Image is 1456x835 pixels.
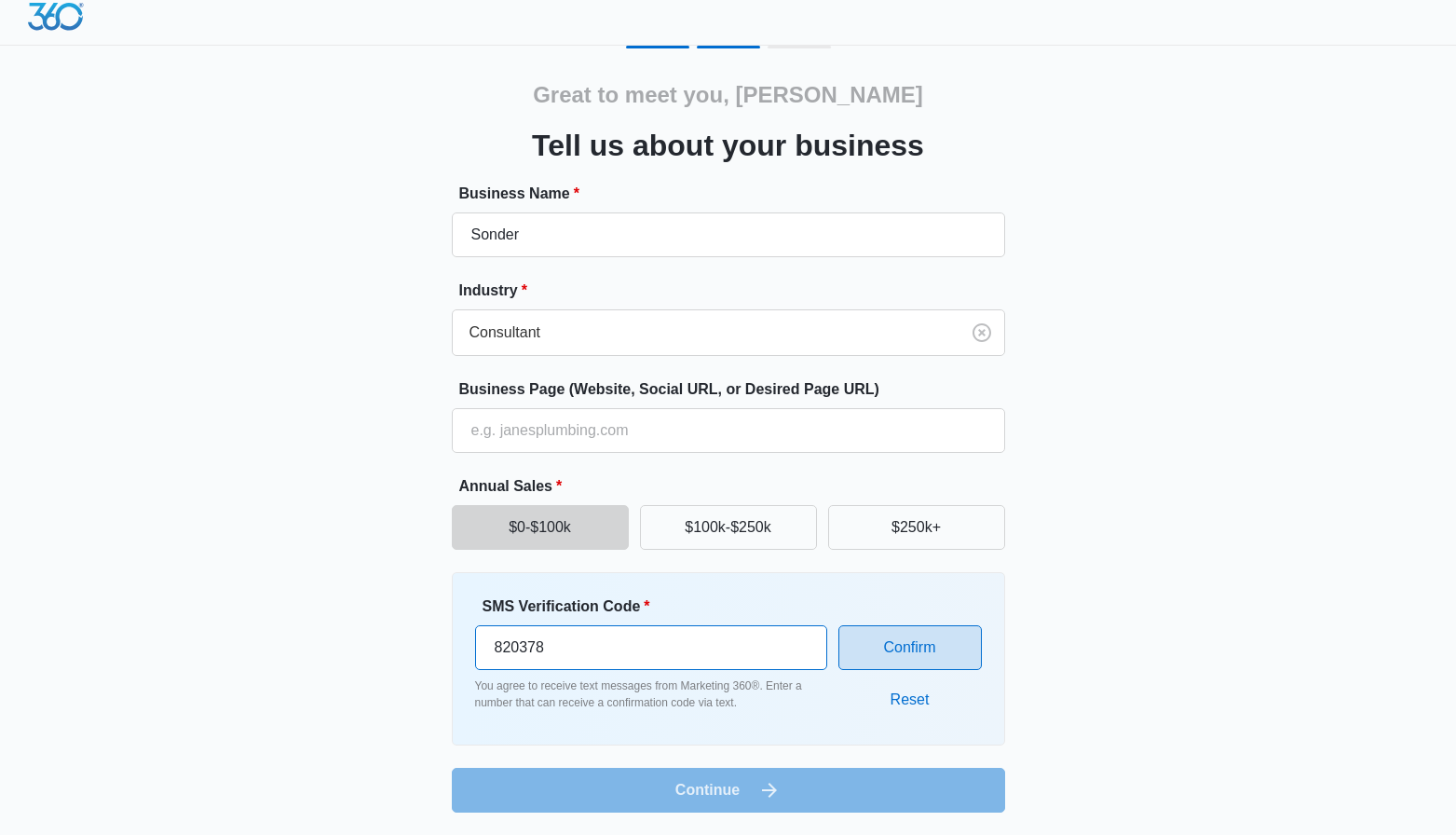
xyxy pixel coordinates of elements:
[533,78,923,112] h2: Great to meet you, [PERSON_NAME]
[475,678,827,711] p: You agree to receive text messages from Marketing 360®. Enter a number that can receive a confirm...
[459,378,1013,401] label: Business Page (Website, Social URL, or Desired Page URL)
[838,625,982,670] button: Confirm
[483,595,835,618] label: SMS Verification Code
[452,212,1005,257] input: e.g. Jane's Plumbing
[532,123,924,168] h3: Tell us about your business
[828,505,1005,550] button: $250k+
[872,678,948,722] button: Reset
[459,280,1013,302] label: Industry
[640,505,817,550] button: $100k-$250k
[452,505,629,550] button: $0-$100k
[459,475,1013,498] label: Annual Sales
[452,408,1005,453] input: e.g. janesplumbing.com
[475,625,827,670] input: Enter verification code
[459,183,1013,205] label: Business Name
[967,318,997,348] button: Clear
